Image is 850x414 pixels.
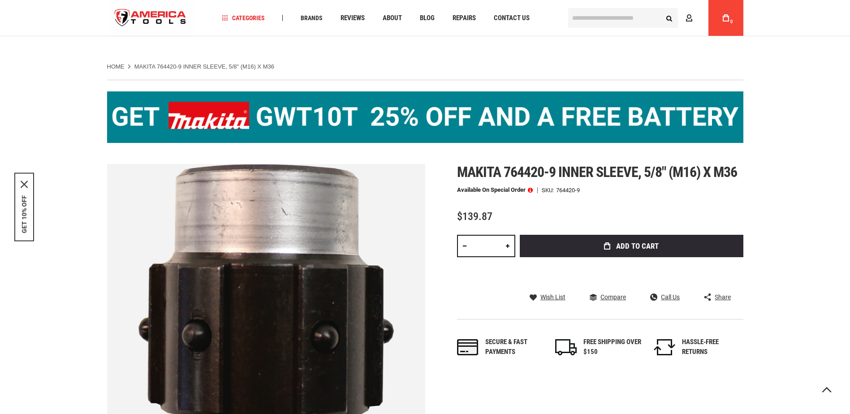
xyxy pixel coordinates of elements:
div: FREE SHIPPING OVER $150 [583,337,642,357]
strong: MAKITA 764420-9 INNER SLEEVE, 5/8" (M16) X M36 [134,63,274,70]
img: America Tools [107,1,194,35]
div: HASSLE-FREE RETURNS [682,337,740,357]
a: Call Us [650,293,680,301]
iframe: Secure express checkout frame [518,260,745,286]
button: GET 10% OFF [21,195,28,233]
a: Compare [590,293,626,301]
span: Wish List [540,294,565,300]
iframe: LiveChat chat widget [724,386,850,414]
span: Repairs [453,15,476,22]
span: Share [715,294,731,300]
a: Wish List [530,293,565,301]
span: $139.87 [457,210,492,223]
svg: close icon [21,181,28,188]
img: shipping [555,339,577,355]
a: Brands [297,12,327,24]
button: Search [661,9,678,26]
button: Close [21,181,28,188]
button: Add to Cart [520,235,743,257]
span: Add to Cart [616,242,659,250]
span: Reviews [341,15,365,22]
img: returns [654,339,675,355]
img: BOGO: Buy the Makita® XGT IMpact Wrench (GWT10T), get the BL4040 4ah Battery FREE! [107,91,743,143]
img: payments [457,339,479,355]
div: 764420-9 [556,187,580,193]
a: Repairs [449,12,480,24]
div: Secure & fast payments [485,337,544,357]
span: Makita 764420-9 inner sleeve, 5/8" (m16) x m36 [457,164,738,181]
a: Reviews [337,12,369,24]
span: Brands [301,15,323,21]
a: Categories [218,12,269,24]
span: 0 [730,19,733,24]
a: About [379,12,406,24]
span: Call Us [661,294,680,300]
span: About [383,15,402,22]
span: Contact Us [494,15,530,22]
p: Available on Special Order [457,187,533,193]
a: store logo [107,1,194,35]
a: Contact Us [490,12,534,24]
a: Blog [416,12,439,24]
a: Home [107,63,125,71]
strong: SKU [542,187,556,193]
span: Categories [222,15,265,21]
span: Blog [420,15,435,22]
span: Compare [600,294,626,300]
